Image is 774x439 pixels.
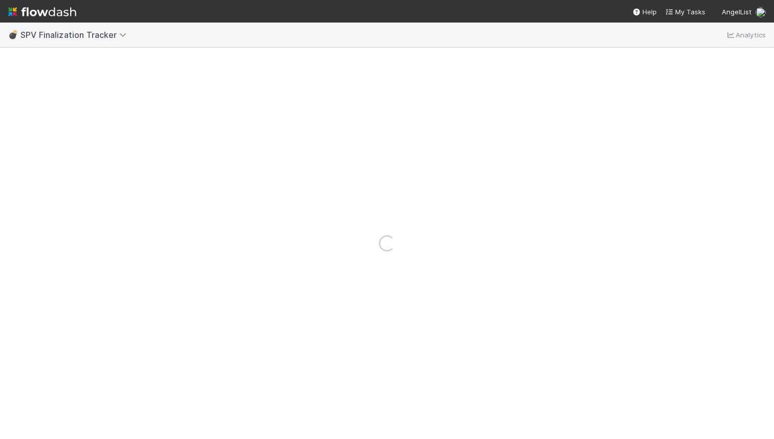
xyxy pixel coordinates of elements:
span: 💣 [8,30,18,39]
a: Analytics [725,29,766,41]
a: My Tasks [665,7,705,17]
img: avatar_d2b43477-63dc-4e62-be5b-6fdd450c05a1.png [756,7,766,17]
span: AngelList [722,8,751,16]
div: Help [632,7,657,17]
img: logo-inverted-e16ddd16eac7371096b0.svg [8,3,76,20]
span: My Tasks [665,8,705,16]
span: SPV Finalization Tracker [20,30,132,40]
